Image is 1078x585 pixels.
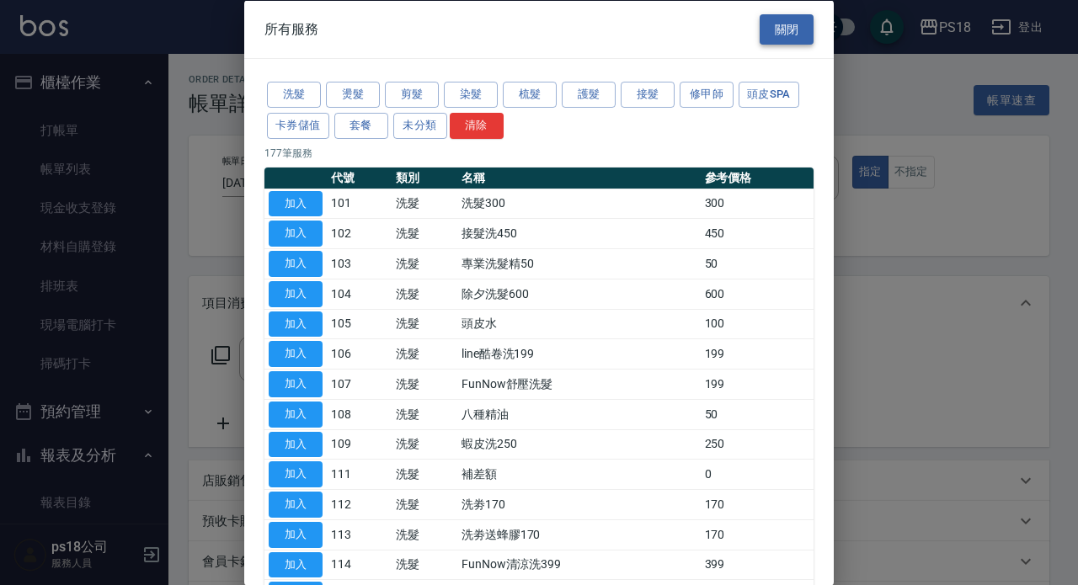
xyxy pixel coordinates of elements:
td: 113 [327,519,392,550]
td: 蝦皮洗250 [457,429,701,460]
td: 170 [701,489,814,519]
td: 399 [701,550,814,580]
th: 類別 [392,167,456,189]
button: 染髮 [444,82,498,108]
td: 103 [327,248,392,279]
td: 112 [327,489,392,519]
td: FunNow清涼洗399 [457,550,701,580]
button: 加入 [269,431,323,457]
button: 加入 [269,401,323,427]
td: 199 [701,369,814,399]
button: 加入 [269,251,323,277]
td: 八種精油 [457,399,701,429]
td: 107 [327,369,392,399]
button: 洗髮 [267,82,321,108]
button: 清除 [450,112,504,138]
button: 加入 [269,190,323,216]
td: 頭皮水 [457,309,701,339]
td: 洗髮 [392,399,456,429]
p: 177 筆服務 [264,145,814,160]
button: 接髮 [621,82,675,108]
td: 50 [701,248,814,279]
button: 加入 [269,371,323,397]
button: 加入 [269,221,323,247]
td: 102 [327,218,392,248]
button: 加入 [269,280,323,306]
td: 199 [701,338,814,369]
td: 109 [327,429,392,460]
td: 250 [701,429,814,460]
td: 補差額 [457,459,701,489]
button: 修甲師 [680,82,734,108]
td: 106 [327,338,392,369]
button: 護髮 [562,82,616,108]
td: FunNow舒壓洗髮 [457,369,701,399]
td: 105 [327,309,392,339]
button: 加入 [269,311,323,337]
td: 450 [701,218,814,248]
button: 卡券儲值 [267,112,329,138]
td: 洗髮 [392,459,456,489]
td: 114 [327,550,392,580]
td: 108 [327,399,392,429]
button: 加入 [269,492,323,518]
td: 洗髮 [392,369,456,399]
td: 0 [701,459,814,489]
th: 參考價格 [701,167,814,189]
td: 101 [327,189,392,219]
td: 100 [701,309,814,339]
button: 剪髮 [385,82,439,108]
button: 加入 [269,461,323,487]
td: 300 [701,189,814,219]
td: 洗髮 [392,519,456,550]
td: line酷卷洗199 [457,338,701,369]
td: 接髮洗450 [457,218,701,248]
td: 50 [701,399,814,429]
td: 洗髮300 [457,189,701,219]
th: 代號 [327,167,392,189]
span: 所有服務 [264,20,318,37]
button: 未分類 [393,112,447,138]
td: 洗髮 [392,429,456,460]
button: 梳髮 [503,82,557,108]
td: 專業洗髮精50 [457,248,701,279]
td: 洗髮 [392,218,456,248]
td: 洗劵送蜂膠170 [457,519,701,550]
td: 洗髮 [392,248,456,279]
button: 頭皮SPA [739,82,799,108]
td: 170 [701,519,814,550]
td: 洗髮 [392,489,456,519]
button: 套餐 [334,112,388,138]
td: 除夕洗髮600 [457,279,701,309]
td: 600 [701,279,814,309]
td: 洗髮 [392,309,456,339]
button: 燙髮 [326,82,380,108]
td: 洗髮 [392,338,456,369]
button: 加入 [269,341,323,367]
td: 104 [327,279,392,309]
td: 洗髮 [392,550,456,580]
td: 洗髮 [392,279,456,309]
td: 洗劵170 [457,489,701,519]
th: 名稱 [457,167,701,189]
td: 111 [327,459,392,489]
button: 加入 [269,551,323,577]
button: 關閉 [760,13,814,45]
button: 加入 [269,521,323,547]
td: 洗髮 [392,189,456,219]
